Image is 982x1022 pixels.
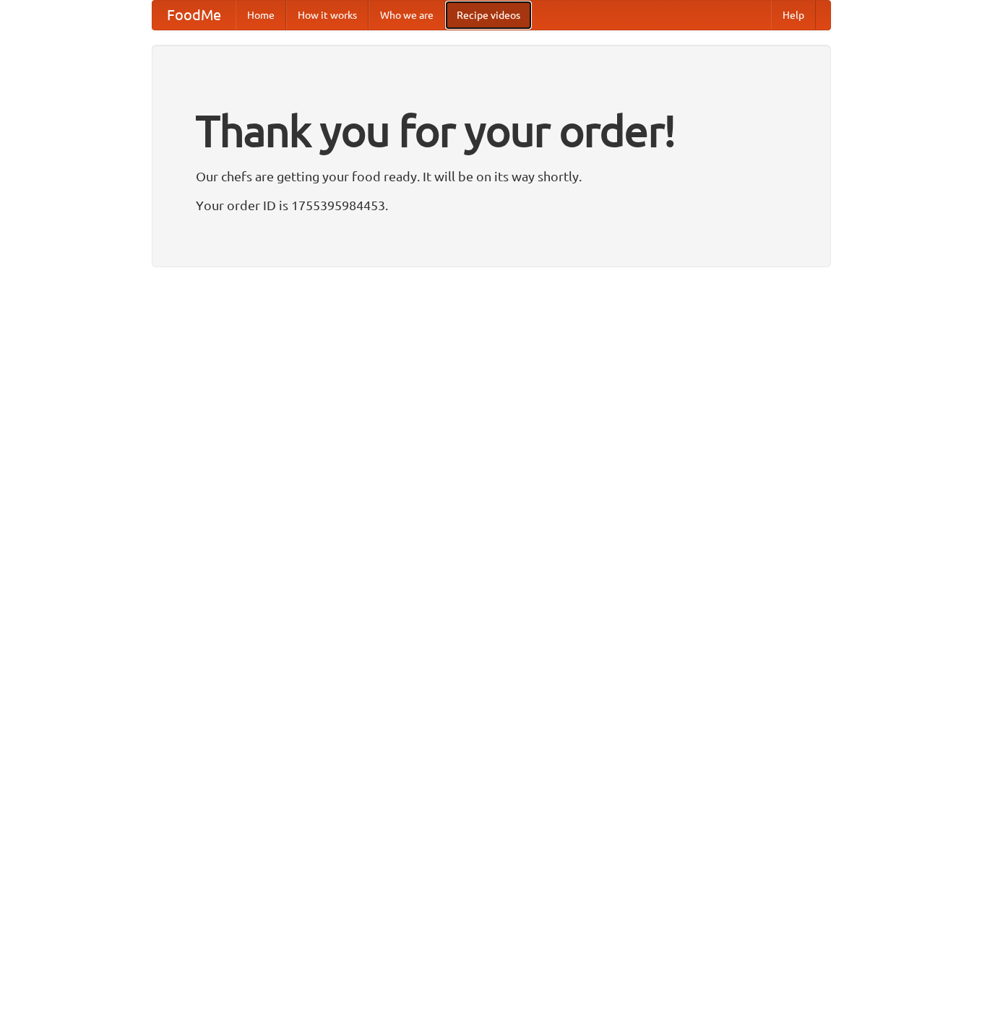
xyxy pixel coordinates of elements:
[771,1,816,30] a: Help
[369,1,445,30] a: Who we are
[196,96,787,165] h1: Thank you for your order!
[236,1,286,30] a: Home
[445,1,532,30] a: Recipe videos
[196,194,787,216] p: Your order ID is 1755395984453.
[196,165,787,187] p: Our chefs are getting your food ready. It will be on its way shortly.
[152,1,236,30] a: FoodMe
[286,1,369,30] a: How it works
